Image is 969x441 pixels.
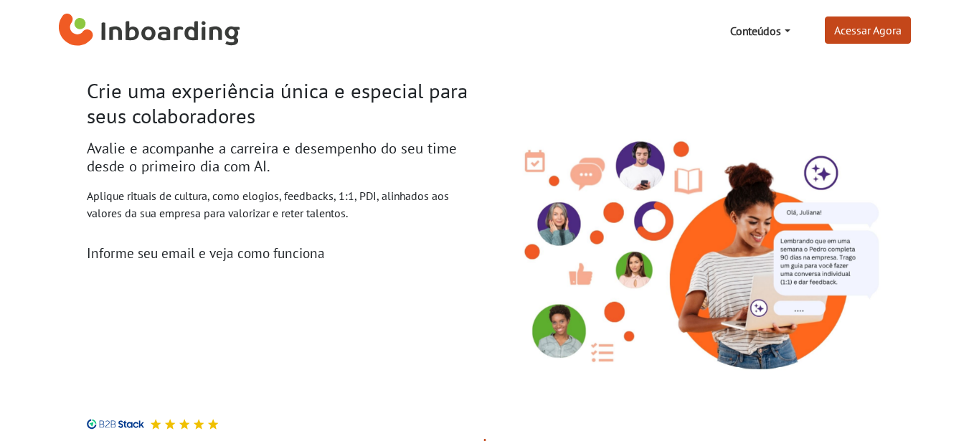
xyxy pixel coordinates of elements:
[59,6,240,56] a: Inboarding Home Page
[496,115,883,376] img: Inboarding - Rutuais de Cultura com Inteligência Ariticial. Feedback, conversas 1:1, PDI.
[193,419,204,430] img: Avaliação 5 estrelas no B2B Stack
[179,419,190,430] img: Avaliação 5 estrelas no B2B Stack
[144,419,219,430] div: Avaliação 5 estrelas no B2B Stack
[87,79,474,128] h1: Crie uma experiência única e especial para seus colaboradores
[724,16,795,45] a: Conteúdos
[87,187,474,222] p: Aplique rituais de cultura, como elogios, feedbacks, 1:1, PDI, alinhados aos valores da sua empre...
[87,245,474,261] h3: Informe seu email e veja como funciona
[59,9,240,52] img: Inboarding Home
[87,140,474,176] h2: Avalie e acompanhe a carreira e desempenho do seu time desde o primeiro dia com AI.
[164,419,176,430] img: Avaliação 5 estrelas no B2B Stack
[87,419,144,430] img: B2B Stack logo
[207,419,219,430] img: Avaliação 5 estrelas no B2B Stack
[150,419,161,430] img: Avaliação 5 estrelas no B2B Stack
[87,267,440,402] iframe: Form 0
[825,16,911,44] a: Acessar Agora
